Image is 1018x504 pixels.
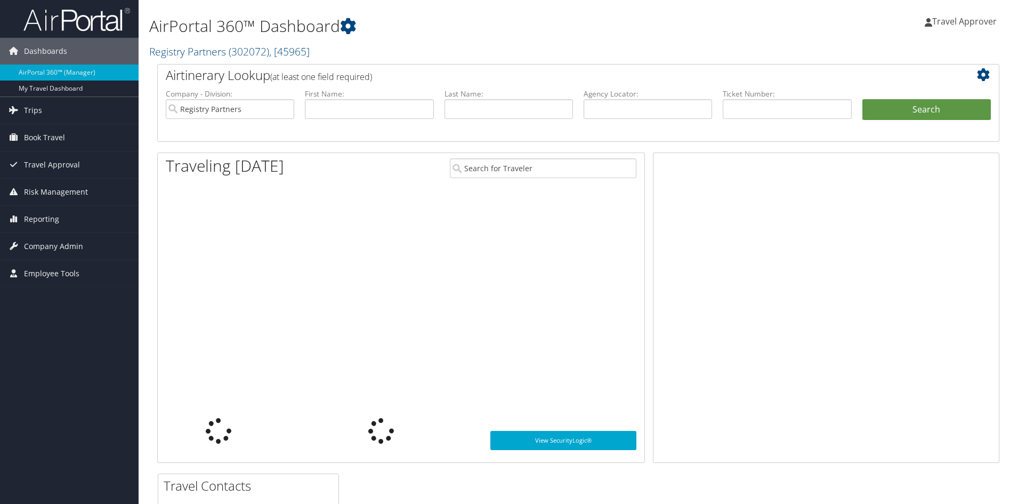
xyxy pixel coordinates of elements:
[24,151,80,178] span: Travel Approval
[723,89,851,99] label: Ticket Number:
[24,233,83,260] span: Company Admin
[164,477,338,495] h2: Travel Contacts
[270,71,372,83] span: (at least one field required)
[149,44,310,59] a: Registry Partners
[24,260,79,287] span: Employee Tools
[932,15,997,27] span: Travel Approver
[24,179,88,205] span: Risk Management
[490,431,636,450] a: View SecurityLogic®
[24,206,59,233] span: Reporting
[24,124,65,151] span: Book Travel
[166,155,284,177] h1: Traveling [DATE]
[24,38,67,65] span: Dashboards
[925,5,1007,37] a: Travel Approver
[24,97,42,124] span: Trips
[862,99,991,121] button: Search
[229,44,269,59] span: ( 302072 )
[166,89,294,99] label: Company - Division:
[450,158,637,178] input: Search for Traveler
[584,89,712,99] label: Agency Locator:
[166,66,921,84] h2: Airtinerary Lookup
[149,15,721,37] h1: AirPortal 360™ Dashboard
[305,89,433,99] label: First Name:
[269,44,310,59] span: , [ 45965 ]
[445,89,573,99] label: Last Name:
[23,7,130,32] img: airportal-logo.png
